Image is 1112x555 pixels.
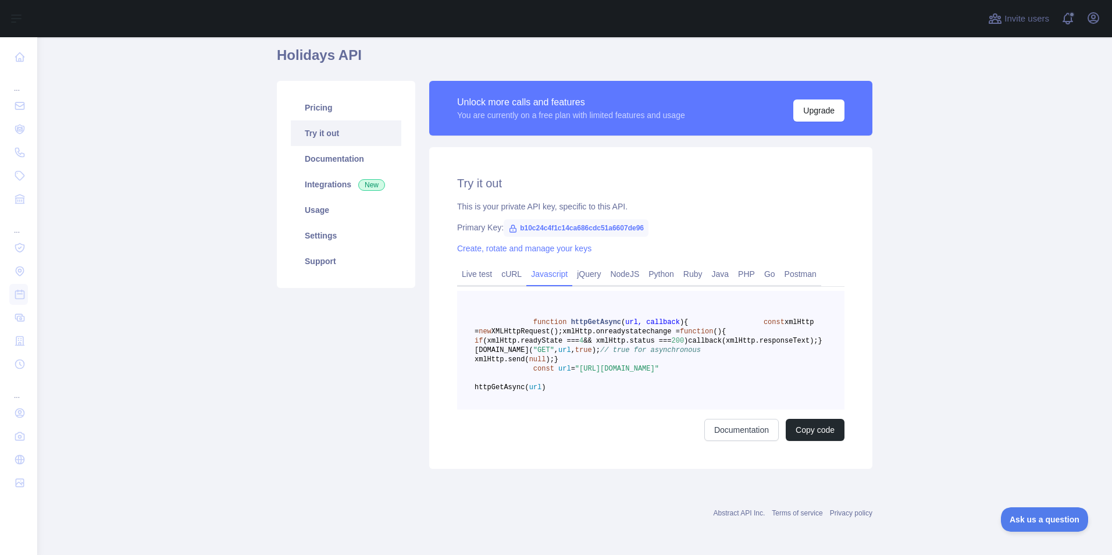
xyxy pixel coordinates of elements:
a: Pricing [291,95,401,120]
a: Ruby [679,265,707,283]
span: , [554,346,558,354]
span: url [558,346,571,354]
a: Support [291,248,401,274]
iframe: Toggle Customer Support [1001,507,1089,532]
a: Integrations New [291,172,401,197]
a: Live test [457,265,497,283]
button: Invite users [986,9,1052,28]
span: New [358,179,385,191]
h2: Try it out [457,175,844,191]
a: Java [707,265,734,283]
span: } [554,355,558,364]
span: xmlHttp.onreadystatechange = [562,328,680,336]
span: // true for asynchronous [600,346,701,354]
span: ( [713,328,717,336]
span: ) [718,328,722,336]
a: Documentation [704,419,779,441]
span: ( [621,318,625,326]
span: new [479,328,491,336]
span: url, callback [625,318,680,326]
span: url [529,383,542,392]
span: "[URL][DOMAIN_NAME]" [575,365,659,373]
a: Terms of service [772,509,822,517]
h1: Holidays API [277,46,872,74]
span: 4 [579,337,583,345]
span: ); [546,355,554,364]
span: { [722,328,726,336]
span: ) [541,383,546,392]
a: Documentation [291,146,401,172]
span: (xmlHttp.readyState === [483,337,579,345]
a: NodeJS [605,265,644,283]
span: ) [684,337,688,345]
a: Abstract API Inc. [714,509,765,517]
a: cURL [497,265,526,283]
button: Upgrade [793,99,844,122]
span: function [533,318,567,326]
a: Postman [780,265,821,283]
a: Create, rotate and manage your keys [457,244,591,253]
span: , [571,346,575,354]
a: Go [760,265,780,283]
span: b10c24c4f1c14ca686cdc51a6607de96 [504,219,648,237]
div: ... [9,377,28,400]
span: = [571,365,575,373]
span: [DOMAIN_NAME]( [475,346,533,354]
span: true [575,346,592,354]
span: function [680,328,714,336]
span: ) [680,318,684,326]
button: Copy code [786,419,844,441]
span: const [533,365,554,373]
a: Try it out [291,120,401,146]
a: Usage [291,197,401,223]
span: XMLHttpRequest(); [491,328,562,336]
div: Primary Key: [457,222,844,233]
span: callback(xmlHttp.responseText); [688,337,818,345]
span: null [529,355,546,364]
span: { [684,318,688,326]
div: This is your private API key, specific to this API. [457,201,844,212]
div: Unlock more calls and features [457,95,685,109]
a: jQuery [572,265,605,283]
a: Python [644,265,679,283]
span: ); [592,346,600,354]
span: Invite users [1004,12,1049,26]
a: Privacy policy [830,509,872,517]
span: xmlHttp.send( [475,355,529,364]
span: httpGetAsync [571,318,621,326]
a: PHP [733,265,760,283]
div: You are currently on a free plan with limited features and usage [457,109,685,121]
span: "GET" [533,346,554,354]
div: ... [9,70,28,93]
span: && xmlHttp.status === [583,337,671,345]
span: const [764,318,785,326]
span: httpGetAsync( [475,383,529,392]
span: if [475,337,483,345]
span: } [818,337,822,345]
div: ... [9,212,28,235]
span: url [558,365,571,373]
a: Javascript [526,265,572,283]
a: Settings [291,223,401,248]
span: 200 [671,337,684,345]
